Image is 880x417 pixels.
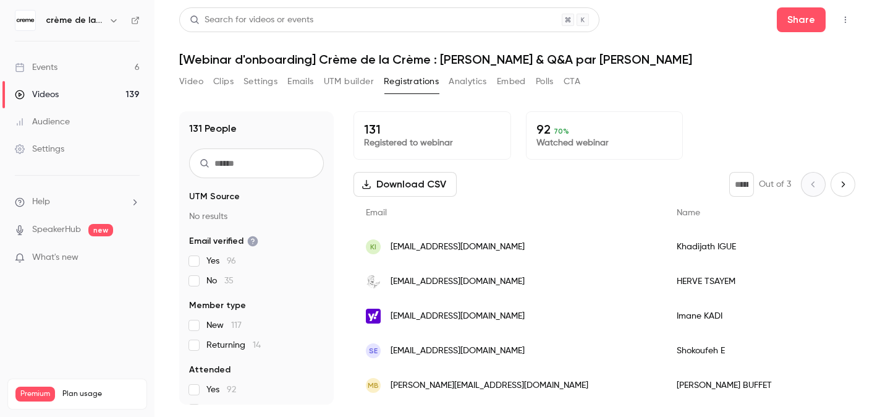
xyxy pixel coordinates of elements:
[88,224,113,236] span: new
[391,241,525,254] span: [EMAIL_ADDRESS][DOMAIN_NAME]
[324,72,374,92] button: UTM builder
[664,264,847,299] div: HERVE TSAYEM
[32,223,81,236] a: SpeakerHub
[677,208,700,217] span: Name
[213,72,234,92] button: Clips
[664,333,847,368] div: Shokoufeh E
[15,88,59,101] div: Videos
[32,251,78,264] span: What's new
[190,14,313,27] div: Search for videos or events
[287,72,313,92] button: Emails
[227,257,236,265] span: 96
[759,178,791,191] p: Out of 3
[364,137,501,149] p: Registered to webinar
[227,385,236,394] span: 92
[15,61,57,74] div: Events
[15,116,70,128] div: Audience
[366,208,387,217] span: Email
[15,387,55,402] span: Premium
[536,122,673,137] p: 92
[777,7,826,32] button: Share
[189,235,258,247] span: Email verified
[353,172,457,197] button: Download CSV
[836,10,855,30] button: Top Bar Actions
[15,196,140,208] li: help-dropdown-opener
[206,255,236,267] span: Yes
[206,384,236,396] span: Yes
[391,379,588,392] span: [PERSON_NAME][EMAIL_ADDRESS][DOMAIN_NAME]
[497,72,526,92] button: Embed
[243,72,277,92] button: Settings
[366,274,381,289] img: cxscale.com
[564,72,580,92] button: CTA
[664,299,847,333] div: Imane KADI
[189,364,231,376] span: Attended
[664,368,847,403] div: [PERSON_NAME] BUFFET
[206,319,242,332] span: New
[15,11,35,30] img: crème de la crème
[189,121,237,136] h1: 131 People
[224,277,234,285] span: 35
[206,339,261,351] span: Returning
[125,252,140,264] iframe: Noticeable Trigger
[253,341,261,350] span: 14
[364,122,501,137] p: 131
[536,72,554,92] button: Polls
[231,321,242,330] span: 117
[831,172,855,197] button: Next page
[368,380,379,391] span: MB
[391,275,525,288] span: [EMAIL_ADDRESS][DOMAIN_NAME]
[536,137,673,149] p: Watched webinar
[206,403,234,416] span: No
[32,196,50,208] span: Help
[449,72,487,92] button: Analytics
[62,389,139,399] span: Plan usage
[179,52,855,67] h1: [Webinar d'onboarding] Crème de la Crème : [PERSON_NAME] & Q&A par [PERSON_NAME]
[206,275,234,287] span: No
[391,345,525,358] span: [EMAIL_ADDRESS][DOMAIN_NAME]
[554,127,569,135] span: 70 %
[384,72,439,92] button: Registrations
[391,310,525,323] span: [EMAIL_ADDRESS][DOMAIN_NAME]
[366,309,381,324] img: yahoo.fr
[664,230,847,264] div: Khadijath IGUE
[189,191,240,203] span: UTM Source
[179,72,203,92] button: Video
[370,241,376,252] span: KI
[189,210,324,223] p: No results
[46,14,104,27] h6: crème de la crème
[189,299,246,312] span: Member type
[369,345,378,356] span: SE
[15,143,64,155] div: Settings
